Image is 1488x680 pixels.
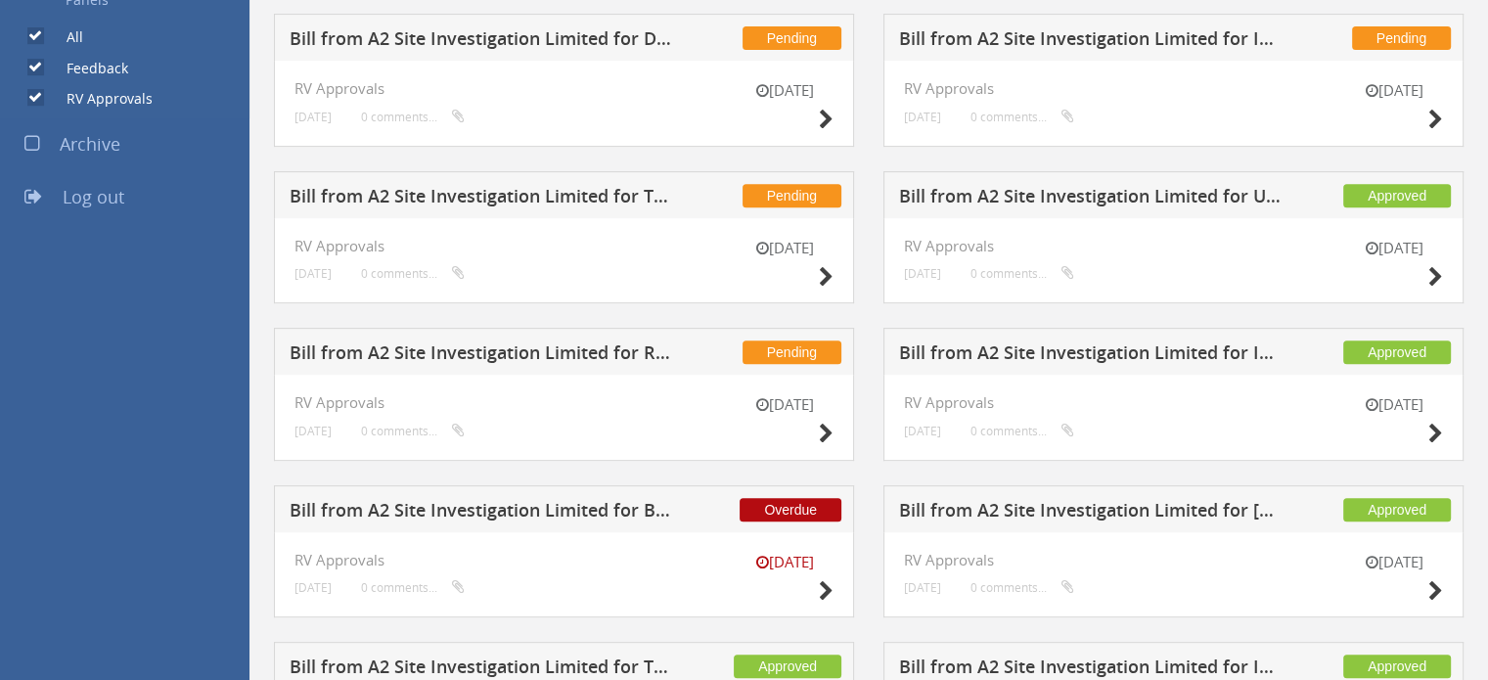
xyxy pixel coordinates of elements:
[736,552,834,572] small: [DATE]
[970,110,1074,124] small: 0 comments...
[63,185,124,208] span: Log out
[294,80,834,97] h4: RV Approvals
[899,29,1284,54] h5: Bill from A2 Site Investigation Limited for I2 Analytical Ltd
[290,187,674,211] h5: Bill from A2 Site Investigation Limited for TS Site Investigation Ltd
[899,343,1284,368] h5: Bill from A2 Site Investigation Limited for I2 Analytical Ltd
[904,238,1443,254] h4: RV Approvals
[904,552,1443,568] h4: RV Approvals
[1345,552,1443,572] small: [DATE]
[294,552,834,568] h4: RV Approvals
[736,238,834,258] small: [DATE]
[904,266,941,281] small: [DATE]
[1345,80,1443,101] small: [DATE]
[294,394,834,411] h4: RV Approvals
[294,266,332,281] small: [DATE]
[743,184,841,207] span: Pending
[904,424,941,438] small: [DATE]
[290,29,674,54] h5: Bill from A2 Site Investigation Limited for Drilling Supplies
[1345,394,1443,415] small: [DATE]
[47,27,83,47] label: All
[361,424,465,438] small: 0 comments...
[1352,26,1451,50] span: Pending
[47,59,128,78] label: Feedback
[970,580,1074,595] small: 0 comments...
[294,580,332,595] small: [DATE]
[290,343,674,368] h5: Bill from A2 Site Investigation Limited for RMS UXO Ltd
[294,424,332,438] small: [DATE]
[1343,340,1451,364] span: Approved
[1343,655,1451,678] span: Approved
[736,80,834,101] small: [DATE]
[743,340,841,364] span: Pending
[970,266,1074,281] small: 0 comments...
[361,110,465,124] small: 0 comments...
[1345,238,1443,258] small: [DATE]
[970,424,1074,438] small: 0 comments...
[290,501,674,525] h5: Bill from A2 Site Investigation Limited for BH Drilling Supplies
[294,238,834,254] h4: RV Approvals
[904,394,1443,411] h4: RV Approvals
[740,498,841,521] span: Overdue
[743,26,841,50] span: Pending
[899,501,1284,525] h5: Bill from A2 Site Investigation Limited for [PERSON_NAME]
[734,655,841,678] span: Approved
[1343,184,1451,207] span: Approved
[1343,498,1451,521] span: Approved
[904,580,941,595] small: [DATE]
[904,80,1443,97] h4: RV Approvals
[60,132,120,156] span: Archive
[47,89,153,109] label: RV Approvals
[361,580,465,595] small: 0 comments...
[904,110,941,124] small: [DATE]
[899,187,1284,211] h5: Bill from A2 Site Investigation Limited for Utility Site Search
[294,110,332,124] small: [DATE]
[736,394,834,415] small: [DATE]
[361,266,465,281] small: 0 comments...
